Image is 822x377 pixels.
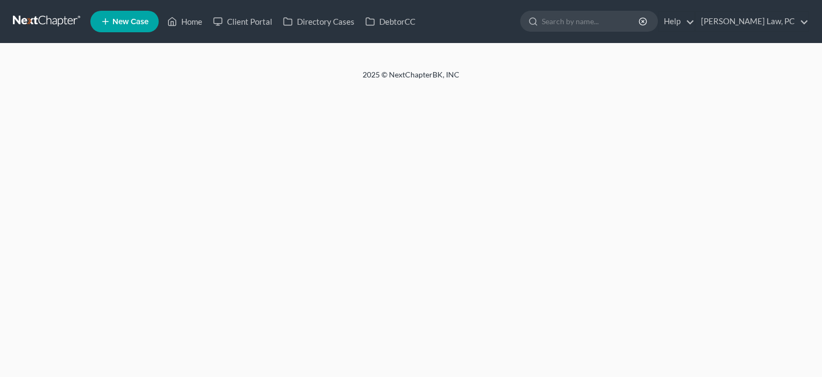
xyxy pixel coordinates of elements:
span: New Case [112,18,148,26]
a: DebtorCC [360,12,421,31]
a: Home [162,12,208,31]
a: Help [658,12,695,31]
div: 2025 © NextChapterBK, INC [104,69,718,89]
a: Directory Cases [278,12,360,31]
input: Search by name... [542,11,640,31]
a: Client Portal [208,12,278,31]
a: [PERSON_NAME] Law, PC [696,12,809,31]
